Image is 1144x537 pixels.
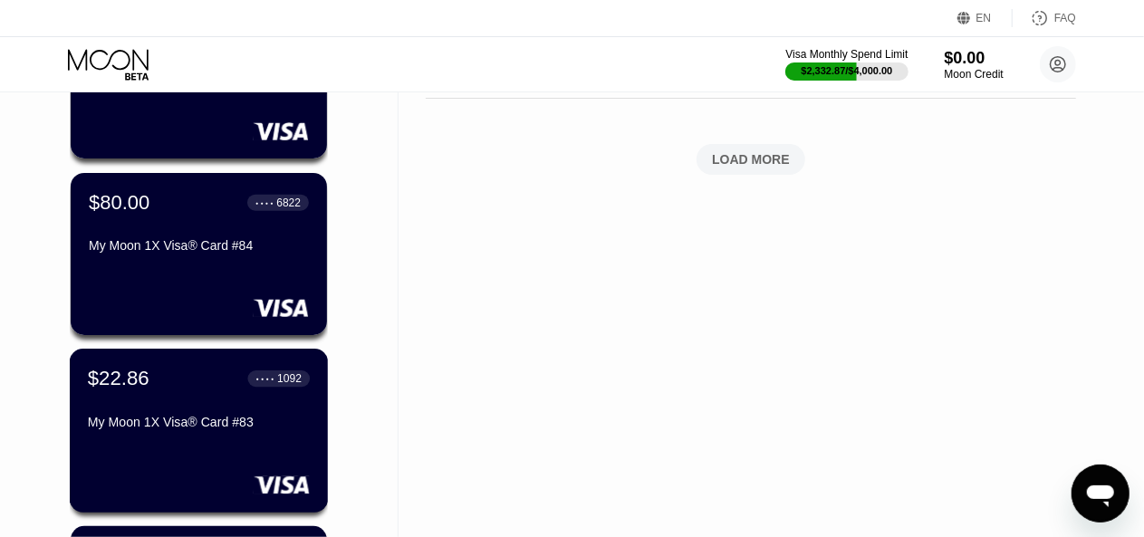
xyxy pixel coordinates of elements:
div: FAQ [1054,12,1076,24]
div: $0.00Moon Credit [945,49,1004,81]
div: LOAD MORE [712,151,790,168]
div: ● ● ● ● [256,376,274,381]
div: 1092 [277,372,302,385]
div: $2,332.87 / $4,000.00 [802,65,893,76]
div: Visa Monthly Spend Limit$2,332.87/$4,000.00 [785,48,908,81]
div: $0.00 [945,49,1004,68]
div: FAQ [1013,9,1076,27]
div: EN [976,12,992,24]
div: $22.86● ● ● ●1092My Moon 1X Visa® Card #83 [71,350,327,512]
div: 6822 [276,197,301,209]
div: $80.00 [89,191,149,215]
div: EN [957,9,1013,27]
div: $80.00● ● ● ●6822My Moon 1X Visa® Card #84 [71,173,327,335]
div: My Moon 1X Visa® Card #84 [89,238,309,253]
iframe: Button to launch messaging window [1072,465,1130,523]
div: ● ● ● ● [255,200,274,206]
div: LOAD MORE [426,144,1076,175]
div: Visa Monthly Spend Limit [785,48,908,61]
div: My Moon 1X Visa® Card #83 [88,415,310,429]
div: Moon Credit [945,68,1004,81]
div: $22.86 [88,367,149,390]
